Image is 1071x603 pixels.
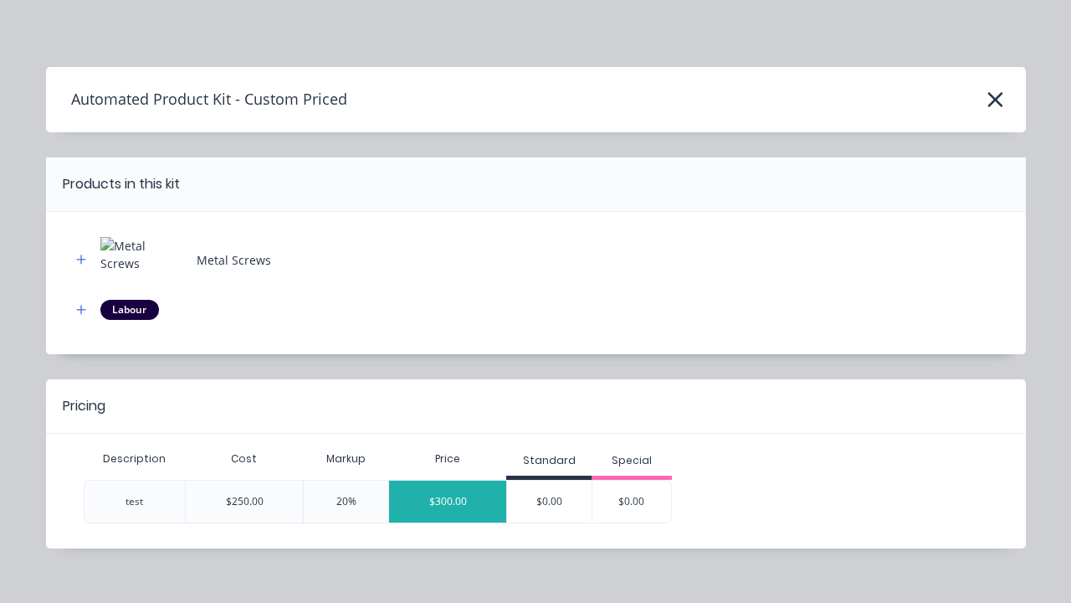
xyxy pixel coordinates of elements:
div: test [126,494,143,509]
div: Labour [100,300,159,320]
h4: Automated Product Kit - Custom Priced [46,84,347,116]
div: Metal Screws [197,251,271,269]
div: 20% [303,480,388,523]
img: Metal Screws [100,237,184,283]
div: Pricing [63,396,105,416]
div: $0.00 [592,481,671,523]
div: Standard [523,453,576,468]
div: $250.00 [185,480,303,523]
div: Markup [303,442,388,476]
div: Special [612,453,652,468]
div: Cost [185,442,303,476]
div: Products in this kit [63,174,180,194]
div: Description [90,438,179,480]
div: $300.00 [389,481,506,523]
div: Price [388,442,506,476]
div: $0.00 [507,481,592,523]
